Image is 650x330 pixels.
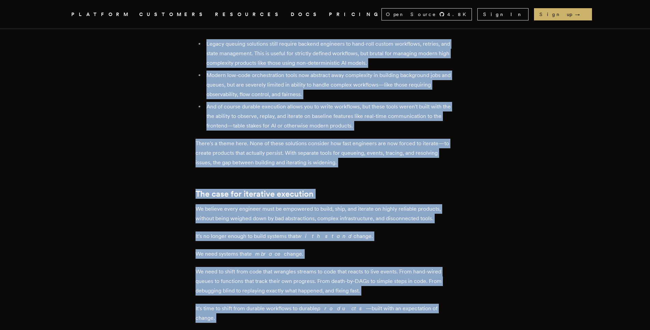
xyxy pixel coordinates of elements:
[386,11,436,18] span: Open Source
[196,249,455,259] p: We need systems that change.
[317,305,366,312] em: products
[534,8,592,20] a: Sign up
[204,102,455,131] li: And of course durable execution allows you to write workflows, but these tools weren't built with...
[291,10,321,19] a: DOCS
[477,8,529,20] a: Sign In
[204,71,455,99] li: Modern low-code orchestration tools now abstract away complexity in building background jobs and ...
[196,139,455,167] p: There's a theme here. None of these solutions consider how fast engineers are now forced to itera...
[71,10,131,19] button: PLATFORM
[575,11,587,18] span: →
[329,10,381,19] a: PRICING
[196,189,455,199] h2: The case for iterative execution
[139,10,207,19] a: CUSTOMERS
[196,267,455,296] p: We need to shift from code that wrangles streams to code that reacts to live events. From hand-wi...
[196,304,455,323] p: It's time to shift from durable workflows to durable —built with an expectation of change.
[447,11,470,18] span: 4.8 K
[215,10,283,19] button: RESOURCES
[249,251,284,257] em: embrace
[297,233,353,239] em: withstand
[204,39,455,68] li: Legacy queuing solutions still require backend engineers to hand-roll custom workflows, retries, ...
[196,204,455,223] p: We believe every engineer must be empowered to build, ship, and iterate on highly reliable produc...
[196,231,455,241] p: It's no longer enough to build systems that change.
